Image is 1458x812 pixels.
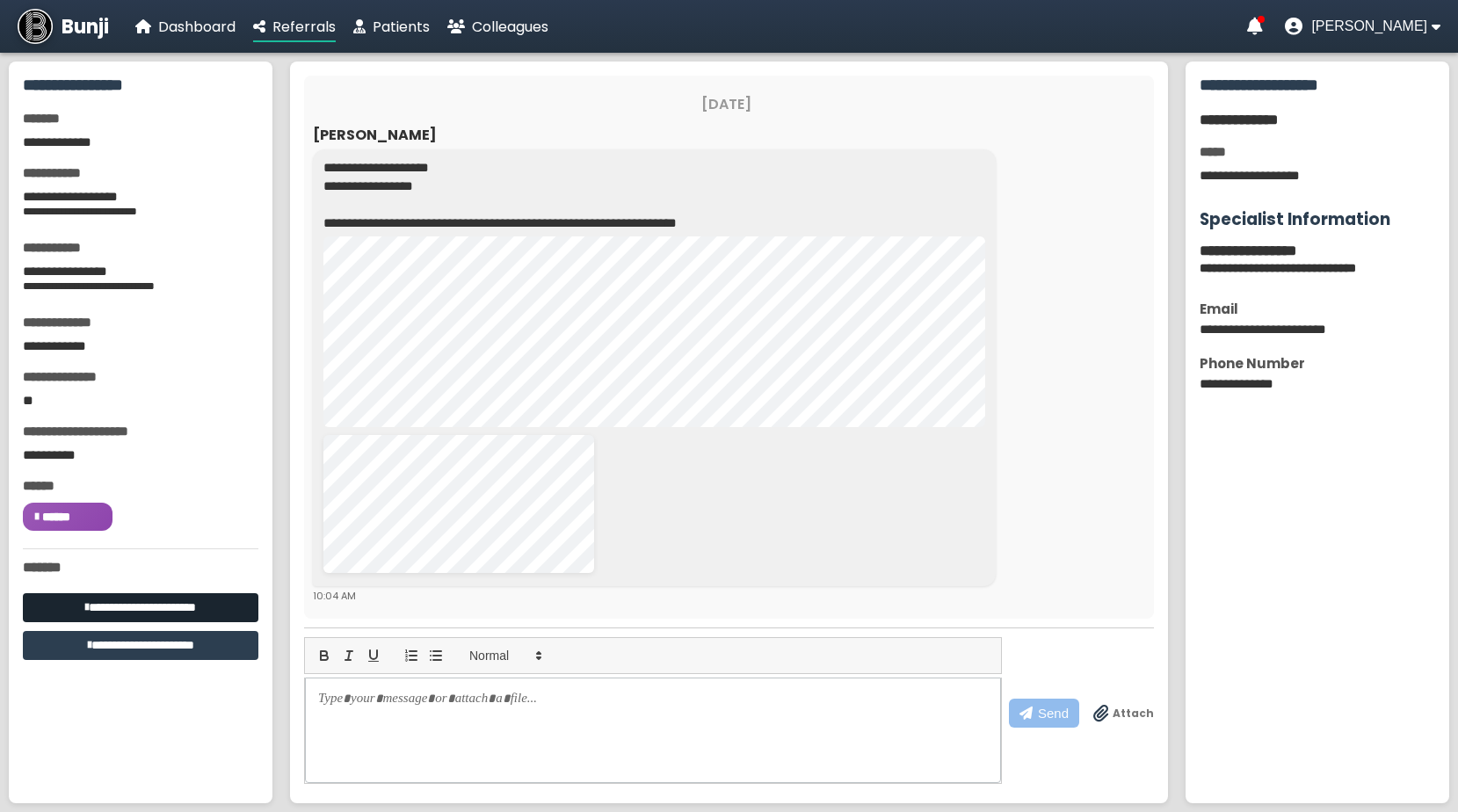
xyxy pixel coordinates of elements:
[399,645,424,666] button: list: ordered
[158,17,236,37] span: Dashboard
[312,645,337,666] button: bold
[337,645,361,666] button: italic
[1285,18,1440,35] button: User menu
[1009,699,1079,728] button: Send
[1200,353,1435,373] div: Phone Number
[1113,706,1154,721] span: Attach
[361,645,386,666] button: underline
[62,12,109,41] span: Bunji
[18,9,53,44] img: Bunji Dental Referral Management
[135,16,236,38] a: Dashboard
[373,17,430,37] span: Patients
[424,645,448,666] button: list: bullet
[313,93,1140,115] div: [DATE]
[1038,706,1069,721] span: Send
[1093,705,1154,722] label: Drag & drop files anywhere to attach
[472,17,548,37] span: Colleagues
[1200,207,1435,232] h3: Specialist Information
[1311,18,1427,34] span: [PERSON_NAME]
[1200,299,1435,319] div: Email
[353,16,430,38] a: Patients
[18,9,109,44] a: Bunji
[313,589,356,603] span: 10:04 AM
[447,16,548,38] a: Colleagues
[1247,18,1263,35] a: Notifications
[313,124,1140,146] div: [PERSON_NAME]
[272,17,336,37] span: Referrals
[253,16,336,38] a: Referrals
